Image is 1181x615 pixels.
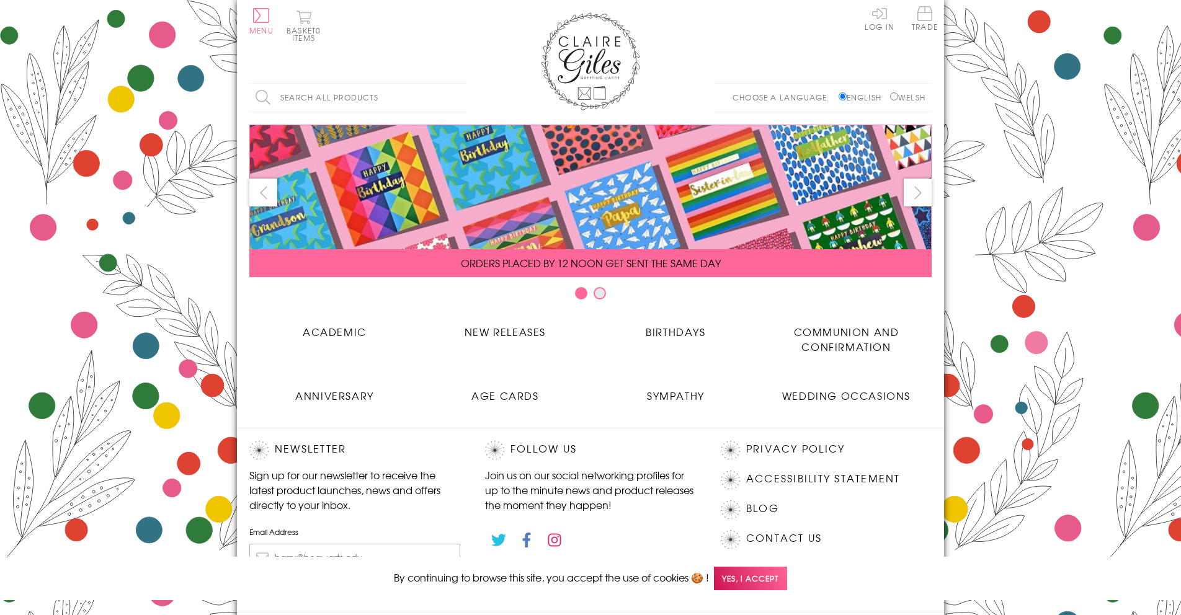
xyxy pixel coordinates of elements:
input: Search all products [249,84,466,112]
span: Communion and Confirmation [794,324,899,354]
a: Wedding Occasions [761,379,932,403]
button: prev [249,179,277,206]
span: New Releases [465,324,546,339]
button: next [904,179,932,206]
a: Anniversary [249,379,420,403]
input: English [839,92,847,100]
a: Contact Us [746,530,822,547]
a: Trade [912,6,938,33]
span: Age Cards [471,388,538,403]
input: Welsh [890,92,898,100]
label: Welsh [890,92,925,103]
h2: Newsletter [249,441,460,459]
span: Menu [249,25,274,36]
a: Birthdays [590,315,761,339]
img: Claire Giles Greetings Cards [541,12,640,110]
span: Anniversary [295,388,374,403]
span: Trade [912,6,938,30]
span: Academic [303,324,367,339]
div: Carousel Pagination [249,286,932,306]
label: English [839,92,888,103]
a: Sympathy [590,379,761,403]
input: Search [454,84,466,112]
a: Blog [746,500,779,517]
span: Yes, I accept [714,567,787,591]
a: Accessibility Statement [746,471,901,487]
span: Wedding Occasions [782,388,911,403]
button: Carousel Page 2 [594,287,606,299]
a: Academic [249,315,420,339]
button: Carousel Page 1 (Current Slide) [575,287,587,299]
a: Privacy Policy [746,441,845,458]
span: Birthdays [646,324,705,339]
h2: Follow Us [485,441,696,459]
span: ORDERS PLACED BY 12 NOON GET SENT THE SAME DAY [461,255,721,270]
span: 0 items [292,25,321,43]
button: Menu [249,8,274,34]
label: Email Address [249,526,460,538]
a: Log In [865,6,894,30]
a: Age Cards [420,379,590,403]
p: Join us on our social networking profiles for up to the minute news and product releases the mome... [485,467,696,512]
a: Communion and Confirmation [761,315,932,354]
input: harry@hogwarts.edu [249,544,460,572]
a: New Releases [420,315,590,339]
p: Choose a language: [733,92,836,103]
button: Basket0 items [287,10,321,42]
p: Sign up for our newsletter to receive the latest product launches, news and offers directly to yo... [249,467,460,512]
span: Sympathy [647,388,705,403]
